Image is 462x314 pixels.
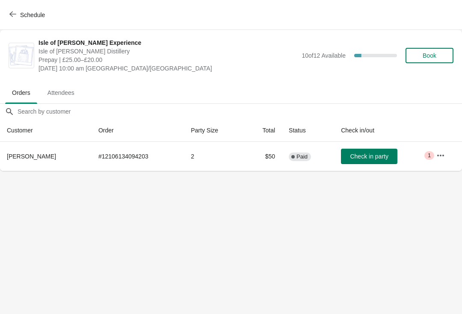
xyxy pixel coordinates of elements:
span: Book [423,52,436,59]
th: Check in/out [334,119,429,142]
th: Order [92,119,184,142]
th: Status [282,119,334,142]
span: Attendees [41,85,81,100]
span: Isle of [PERSON_NAME] Experience [38,38,297,47]
span: Schedule [20,12,45,18]
span: [PERSON_NAME] [7,153,56,160]
img: Isle of Harris Gin Experience [9,45,34,66]
th: Party Size [184,119,243,142]
input: Search by customer [17,104,462,119]
button: Check in party [341,149,397,164]
button: Schedule [4,7,52,23]
span: Orders [5,85,37,100]
span: Paid [296,153,308,160]
td: # 12106134094203 [92,142,184,171]
span: [DATE] 10:00 am [GEOGRAPHIC_DATA]/[GEOGRAPHIC_DATA] [38,64,297,73]
span: Check in party [350,153,388,160]
button: Book [406,48,453,63]
td: 2 [184,142,243,171]
th: Total [244,119,282,142]
span: 10 of 12 Available [302,52,346,59]
span: Prepay | £25.00–£20.00 [38,56,297,64]
span: Isle of [PERSON_NAME] Distillery [38,47,297,56]
td: $50 [244,142,282,171]
span: 1 [428,152,431,159]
